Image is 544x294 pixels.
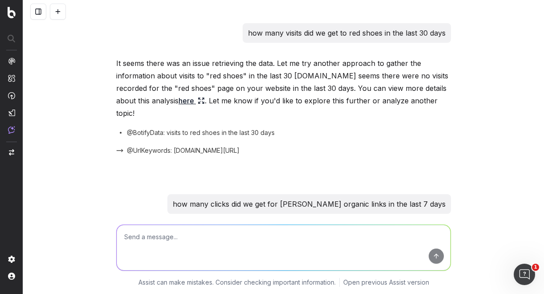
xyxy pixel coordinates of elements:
a: Open previous Assist version [343,278,429,287]
span: 1 [532,264,539,271]
img: My account [8,273,15,280]
span: @BotifyData: visits to red shoes in the last 30 days [127,128,275,137]
img: Analytics [8,57,15,65]
span: @UrlKeywords: [DOMAIN_NAME][URL] [127,146,240,155]
img: Botify logo [8,7,16,18]
img: Assist [8,126,15,134]
img: Intelligence [8,74,15,82]
p: It seems there was an issue retrieving the data. Let me try another approach to gather the inform... [116,57,451,119]
p: Assist can make mistakes. Consider checking important information. [138,278,336,287]
p: how many visits did we get to red shoes in the last 30 days [248,27,446,39]
iframe: Intercom live chat [514,264,535,285]
p: how many clicks did we get for [PERSON_NAME] organic links in the last 7 days [173,198,446,210]
img: Switch project [9,149,14,155]
img: Setting [8,256,15,263]
a: here [179,94,205,107]
img: Studio [8,109,15,116]
img: Activation [8,92,15,99]
button: @UrlKeywords: [DOMAIN_NAME][URL] [116,146,240,155]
